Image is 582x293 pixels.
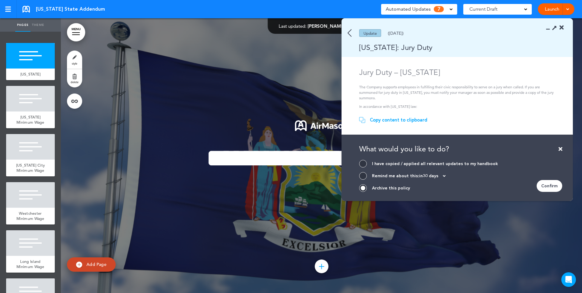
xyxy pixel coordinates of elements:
div: What would you like to do? [359,144,562,160]
span: Current Draft [469,5,497,13]
a: style [67,51,82,69]
a: Theme [30,18,46,32]
div: [US_STATE]: Jury Duty [342,42,555,52]
img: back.svg [348,29,352,37]
a: [US_STATE] City Minimum Wage [6,160,55,176]
a: delete [67,69,82,87]
span: [PERSON_NAME] [308,23,345,29]
img: 1722553576973-Airmason_logo_White.png [295,120,348,131]
a: Westchester Minimum Wage [6,208,55,224]
img: copy.svg [359,117,365,123]
p: The Company supports employees in fulfilling their civic responsibility to serve on a jury when c... [359,84,557,101]
a: [US_STATE] Minimum Wage [6,111,55,128]
span: delete [71,80,79,84]
span: style [72,62,77,65]
div: Open Intercom Messenger [561,272,576,287]
span: Westchester Minimum Wage [16,211,44,221]
p: In accordance with [US_STATE] law: [359,104,557,109]
div: ([DATE]) [388,31,404,35]
a: Add Page [67,257,116,272]
span: [US_STATE] City Minimum Wage [16,163,45,173]
span: 7 [434,6,444,12]
span: Long Island Minimum Wage [16,259,44,270]
span: [US_STATE] [20,72,41,77]
span: Automated Updates [386,5,431,13]
h1: Jury Duty – [US_STATE] [359,68,557,77]
a: [US_STATE] [6,69,55,80]
div: Confirm [537,180,562,192]
a: Long Island Minimum Wage [6,256,55,273]
img: add.svg [76,262,82,268]
div: in [419,174,446,178]
div: I have copied / applied all relevant updates to my handbook [372,161,498,167]
div: Archive this policy [372,185,410,191]
span: Last updated: [279,23,307,29]
span: [US_STATE] State Addendum [36,6,105,12]
a: MENU [67,23,85,41]
div: — [279,24,364,28]
a: Launch [542,3,562,15]
a: Pages [15,18,30,32]
span: Remind me about this: [372,173,419,179]
div: Update [359,29,381,37]
div: Copy content to clipboard [370,117,427,123]
span: [US_STATE] Minimum Wage [16,115,44,125]
span: 30 days [423,174,438,178]
span: Add Page [86,262,107,267]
